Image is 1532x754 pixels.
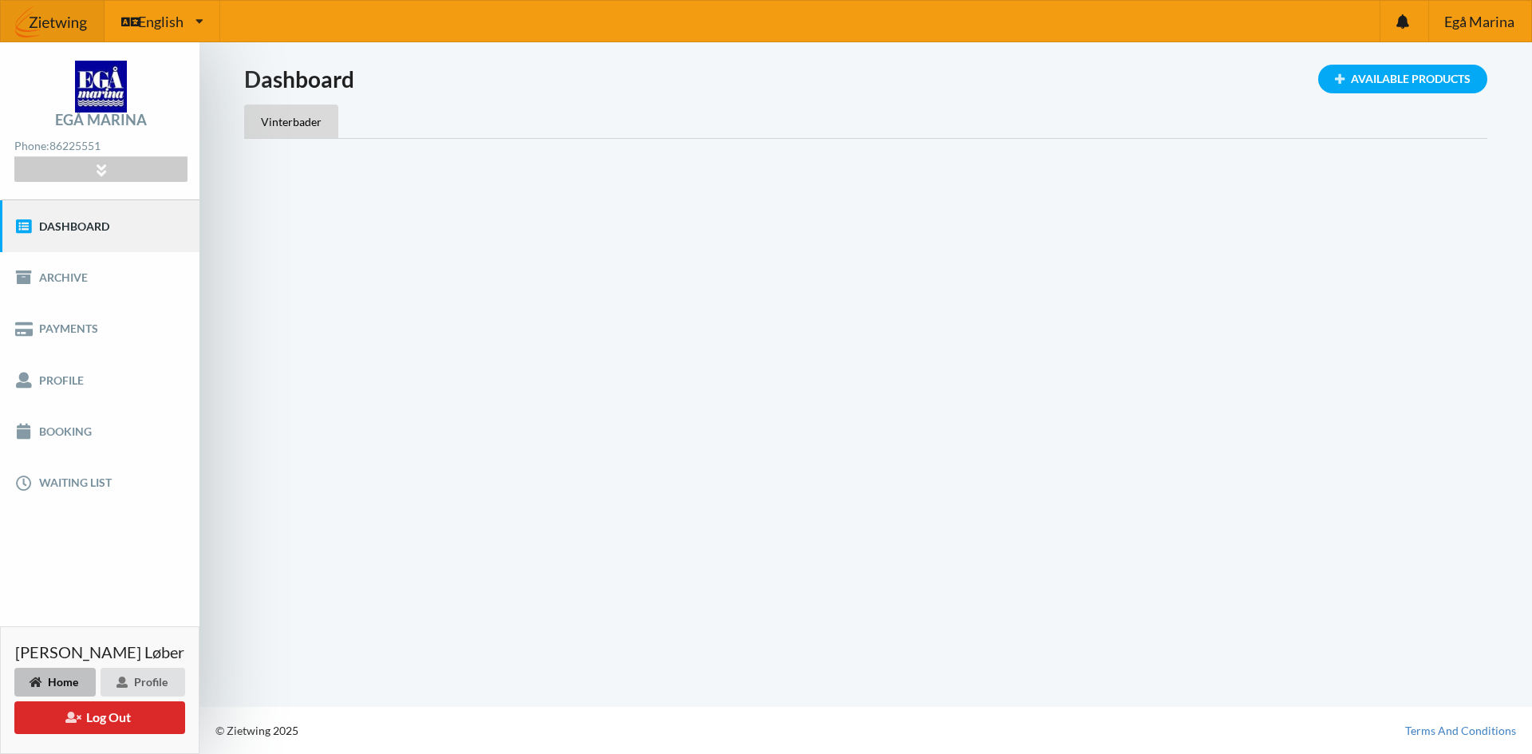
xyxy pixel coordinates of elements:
div: Available Products [1318,65,1487,93]
div: Profile [101,668,185,697]
h1: Dashboard [244,65,1487,93]
span: [PERSON_NAME] Løber [15,644,184,660]
div: Egå Marina [55,113,147,127]
a: Terms And Conditions [1405,723,1516,739]
img: logo [75,61,127,113]
div: Phone: [14,136,187,157]
button: Log Out [14,701,185,734]
div: Vinterbader [244,105,338,138]
span: English [138,14,184,29]
span: Egå Marina [1444,14,1514,29]
div: Home [14,668,96,697]
strong: 86225551 [49,139,101,152]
